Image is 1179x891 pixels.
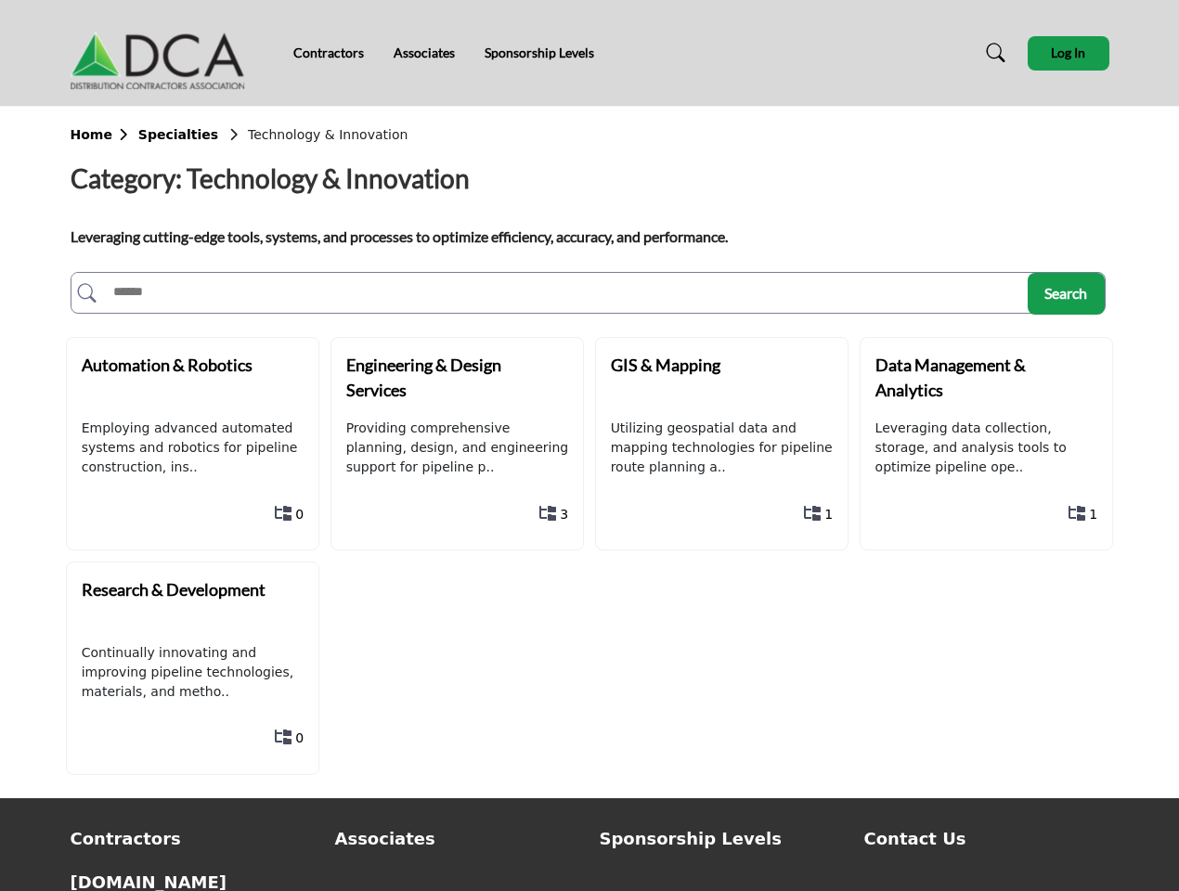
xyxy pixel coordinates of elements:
a: 1 [824,497,833,532]
p: Leveraging data collection, storage, and analysis tools to optimize pipeline ope.. [875,419,1098,477]
i: Show All 1 Sub-Categories [1069,506,1085,521]
b: Engineering & Design Services [346,355,501,400]
p: Providing comprehensive planning, design, and engineering support for pipeline p.. [346,419,569,477]
a: 1 [1089,497,1097,532]
a: 0 [295,721,304,755]
b: Research & Development [82,579,266,600]
a: Associates [335,826,580,851]
a: Associates [394,45,455,60]
p: Employing advanced automated systems and robotics for pipeline construction, ins.. [82,419,304,477]
i: Show All 1 Sub-Categories [804,506,821,521]
a: Contact Us [864,826,1109,851]
a: 0 [295,497,304,532]
p: Utilizing geospatial data and mapping technologies for pipeline route planning a.. [611,419,834,477]
a: Contractors [293,45,364,60]
i: Show All 0 Sub-Categories [275,730,292,744]
a: 3 [560,497,568,532]
span: Log In [1051,45,1085,60]
button: Log In [1028,36,1109,71]
h2: Category: Technology & Innovation [71,163,470,195]
b: GIS & Mapping [611,355,720,375]
a: Sponsorship Levels [485,45,594,60]
i: Show All 3 Sub-Categories [539,506,556,521]
b: Specialties [138,127,218,142]
p: Continually innovating and improving pipeline technologies, materials, and metho.. [82,643,304,702]
b: Data Management & Analytics [875,355,1026,400]
span: Search [1044,284,1087,302]
img: Site Logo [71,16,254,90]
i: Show All 0 Sub-Categories [275,506,292,521]
b: Automation & Robotics [82,355,253,375]
span: Technology & Innovation [248,127,408,142]
p: Leveraging cutting-edge tools, systems, and processes to optimize efficiency, accuracy, and perfo... [71,220,728,253]
button: Search [1028,273,1105,315]
a: Sponsorship Levels [600,826,845,851]
a: Contractors [71,826,316,851]
b: Home [71,127,138,142]
a: Search [968,38,1017,68]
